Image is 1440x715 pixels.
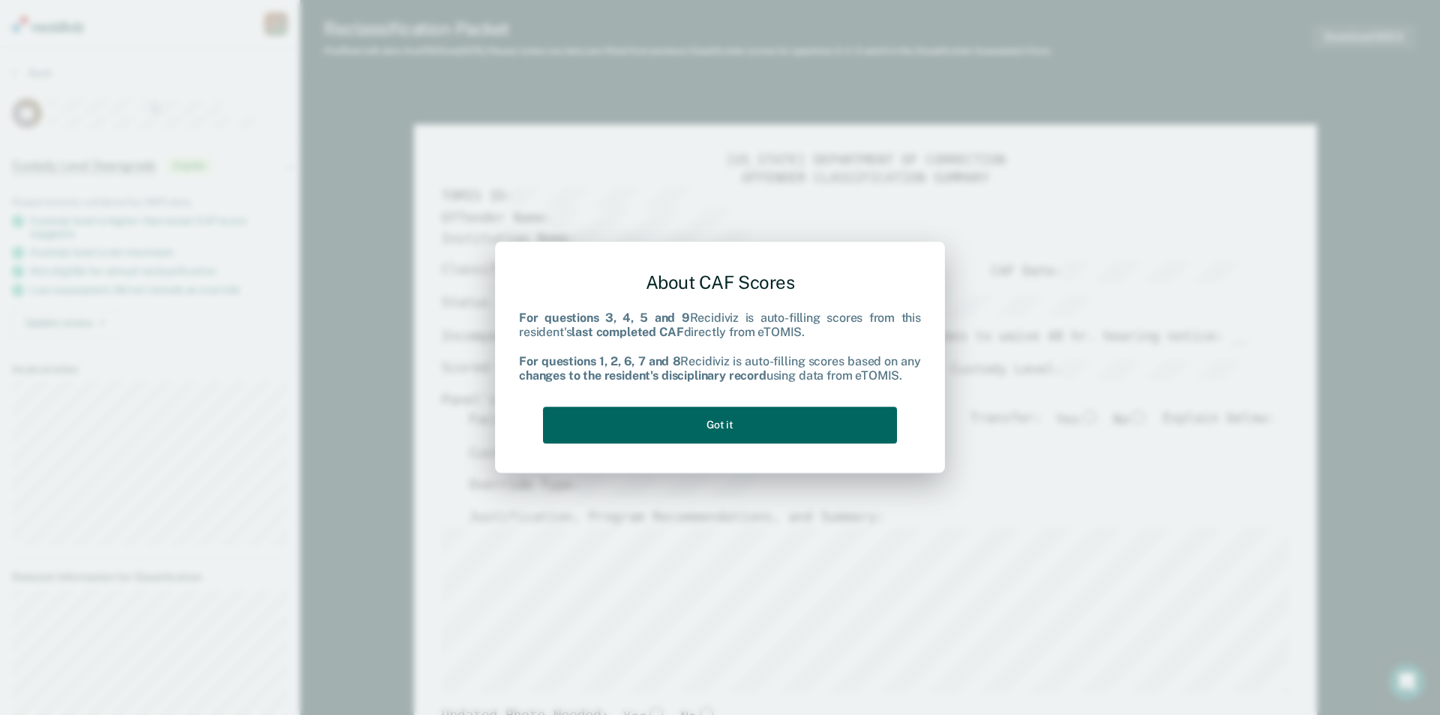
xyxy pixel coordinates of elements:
[519,260,921,305] div: About CAF Scores
[543,407,897,443] button: Got it
[519,311,690,326] b: For questions 3, 4, 5 and 9
[519,354,680,368] b: For questions 1, 2, 6, 7 and 8
[519,368,766,383] b: changes to the resident's disciplinary record
[571,326,683,340] b: last completed CAF
[519,311,921,383] div: Recidiviz is auto-filling scores from this resident's directly from eTOMIS. Recidiviz is auto-fil...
